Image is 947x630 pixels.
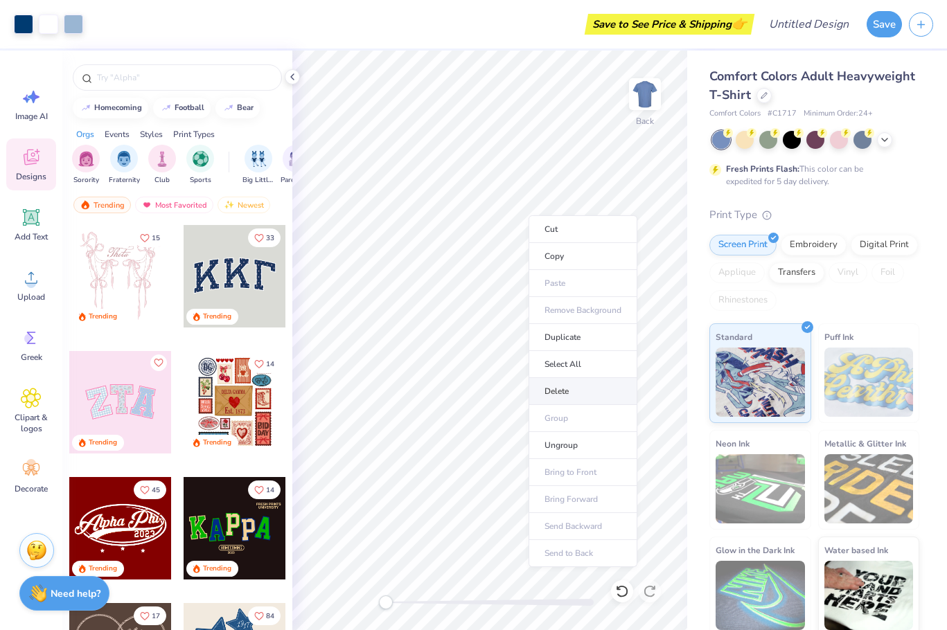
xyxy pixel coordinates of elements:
[804,108,873,120] span: Minimum Order: 24 +
[15,483,48,494] span: Decorate
[72,145,100,186] div: filter for Sorority
[248,480,281,499] button: Like
[203,564,231,574] div: Trending
[529,324,637,351] li: Duplicate
[154,175,170,186] span: Club
[716,543,795,557] span: Glow in the Dark Ink
[732,15,747,32] span: 👉
[223,104,234,112] img: trend_line.gif
[94,104,142,111] div: homecoming
[289,151,305,167] img: Parent's Weekend Image
[851,235,918,255] div: Digital Print
[73,175,99,186] span: Sorority
[824,330,853,344] span: Puff Ink
[89,312,117,322] div: Trending
[709,108,761,120] span: Comfort Colors
[248,354,281,373] button: Like
[15,231,48,242] span: Add Text
[824,454,914,523] img: Metallic & Glitter Ink
[281,145,312,186] div: filter for Parent's Weekend
[716,330,752,344] span: Standard
[190,175,211,186] span: Sports
[116,151,132,167] img: Fraternity Image
[51,587,100,600] strong: Need help?
[16,171,46,182] span: Designs
[89,438,117,448] div: Trending
[15,111,48,122] span: Image AI
[140,128,163,141] div: Styles
[871,262,904,283] div: Foil
[134,228,166,247] button: Like
[251,151,266,167] img: Big Little Reveal Image
[80,200,91,210] img: trending.gif
[8,412,54,434] span: Clipart & logos
[21,352,42,363] span: Greek
[161,104,172,112] img: trend_line.gif
[529,215,637,243] li: Cut
[529,432,637,459] li: Ungroup
[105,128,130,141] div: Events
[150,354,167,371] button: Like
[215,98,260,118] button: bear
[529,351,637,378] li: Select All
[709,235,777,255] div: Screen Print
[154,151,170,167] img: Club Image
[588,14,751,35] div: Save to See Price & Shipping
[726,163,799,174] strong: Fresh Prints Flash:
[72,145,100,186] button: filter button
[242,145,274,186] button: filter button
[529,378,637,405] li: Delete
[73,98,148,118] button: homecoming
[867,11,902,37] button: Save
[824,543,888,557] span: Water based Ink
[73,197,131,213] div: Trending
[824,348,914,417] img: Puff Ink
[173,128,215,141] div: Print Types
[109,145,140,186] button: filter button
[281,175,312,186] span: Parent's Weekend
[716,436,750,451] span: Neon Ink
[109,175,140,186] span: Fraternity
[203,312,231,322] div: Trending
[224,200,235,210] img: newest.gif
[266,235,274,242] span: 33
[824,561,914,630] img: Water based Ink
[152,235,160,242] span: 15
[76,128,94,141] div: Orgs
[781,235,847,255] div: Embroidery
[152,613,160,620] span: 17
[175,104,204,111] div: football
[769,262,824,283] div: Transfers
[716,348,805,417] img: Standard
[218,197,270,213] div: Newest
[80,104,91,112] img: trend_line.gif
[266,487,274,494] span: 14
[768,108,797,120] span: # C1717
[716,454,805,523] img: Neon Ink
[193,151,209,167] img: Sports Image
[709,262,765,283] div: Applique
[186,145,214,186] div: filter for Sports
[709,68,915,103] span: Comfort Colors Adult Heavyweight T-Shirt
[709,290,777,311] div: Rhinestones
[248,606,281,625] button: Like
[242,145,274,186] div: filter for Big Little Reveal
[824,436,906,451] span: Metallic & Glitter Ink
[379,595,393,609] div: Accessibility label
[266,361,274,368] span: 14
[716,561,805,630] img: Glow in the Dark Ink
[89,564,117,574] div: Trending
[203,438,231,448] div: Trending
[242,175,274,186] span: Big Little Reveal
[829,262,867,283] div: Vinyl
[529,243,637,270] li: Copy
[78,151,94,167] img: Sorority Image
[153,98,211,118] button: football
[636,115,654,127] div: Back
[709,207,919,223] div: Print Type
[758,10,860,38] input: Untitled Design
[135,197,213,213] div: Most Favorited
[281,145,312,186] button: filter button
[134,480,166,499] button: Like
[96,71,273,84] input: Try "Alpha"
